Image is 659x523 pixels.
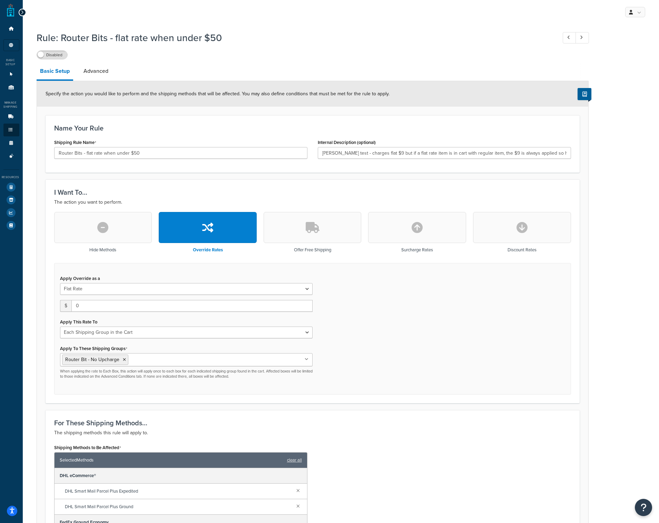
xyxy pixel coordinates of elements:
span: Specify the action you would like to perform and the shipping methods that will be affected. You ... [46,90,390,97]
h3: Hide Methods [89,248,116,252]
h3: Override Rates [193,248,223,252]
a: Basic Setup [37,63,73,81]
label: Internal Description (optional) [318,140,376,145]
button: Open Resource Center [635,499,652,516]
label: Apply To These Shipping Groups [60,346,127,351]
li: Time Slots [3,137,19,149]
h3: Discount Rates [508,248,537,252]
h3: Name Your Rule [54,124,571,132]
li: Shipping Rules [3,124,19,136]
a: Advanced [80,63,112,79]
label: Apply Override as a [60,276,100,281]
li: Carriers [3,110,19,123]
span: $ [60,300,71,312]
a: Previous Record [563,32,576,43]
h3: Surcharge Rates [401,248,433,252]
p: The shipping methods this rule will apply to. [54,429,571,437]
p: When applying the rate to Each Box, this action will apply once to each box for each indicated sh... [60,369,313,379]
label: Disabled [37,51,67,59]
h3: I Want To... [54,188,571,196]
li: Test Your Rates [3,181,19,193]
h3: Offer Free Shipping [294,248,331,252]
label: Apply This Rate To [60,319,97,325]
a: clear all [287,455,302,465]
h3: For These Shipping Methods... [54,419,571,427]
span: Selected Methods [60,455,284,465]
span: Router Bit - No Upcharge [65,356,119,363]
a: Next Record [576,32,589,43]
h1: Rule: Router Bits - flat rate when under $50 [37,31,550,45]
span: DHL Smart Mail Parcel Plus Expedited [65,486,291,496]
button: Show Help Docs [578,88,591,100]
label: Shipping Rule Name [54,140,96,145]
li: Dashboard [3,22,19,35]
p: The action you want to perform. [54,198,571,206]
li: Origins [3,81,19,94]
li: Help Docs [3,219,19,232]
li: Websites [3,68,19,81]
label: Shipping Methods to Be Affected [54,445,121,451]
span: DHL Smart Mail Parcel Plus Ground [65,502,291,512]
div: DHL eCommerce® [55,468,307,484]
li: Advanced Features [3,150,19,163]
li: Analytics [3,206,19,219]
li: Marketplace [3,194,19,206]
